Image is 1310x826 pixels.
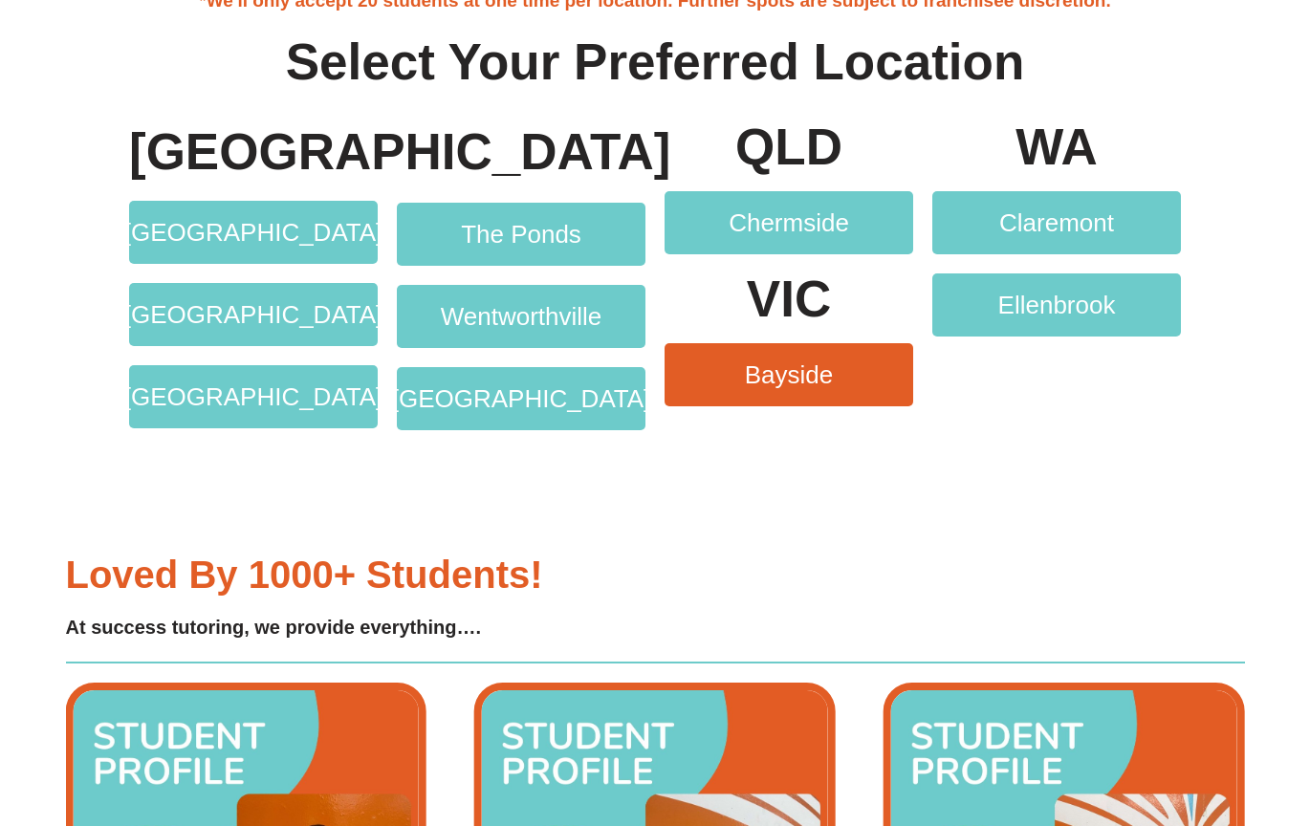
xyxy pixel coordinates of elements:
[129,365,378,428] a: [GEOGRAPHIC_DATA]
[392,386,651,411] span: [GEOGRAPHIC_DATA]
[665,191,913,254] a: Chermside
[998,293,1116,317] span: Ellenbrook
[665,343,913,406] a: Bayside
[729,210,849,235] span: Chermside
[124,302,383,327] span: [GEOGRAPHIC_DATA]
[66,613,641,642] h4: At success tutoring, we provide everything….
[397,203,645,266] a: The Ponds
[665,121,913,172] p: QLD
[441,304,602,329] span: Wentworthville
[999,210,1114,235] span: Claremont
[932,191,1181,254] a: Claremont
[124,384,383,409] span: [GEOGRAPHIC_DATA]
[461,222,581,247] span: The Ponds
[745,362,834,387] span: Bayside
[397,367,645,430] a: [GEOGRAPHIC_DATA]
[129,201,378,264] a: [GEOGRAPHIC_DATA]
[286,33,1025,90] b: Select Your Preferred Location
[982,610,1310,826] iframe: Chat Widget
[397,285,645,348] a: Wentworthville
[665,273,913,324] p: VIC
[66,555,641,594] h3: Loved by 1000+ students!
[124,220,383,245] span: [GEOGRAPHIC_DATA]
[932,121,1181,172] p: WA
[932,273,1181,337] a: Ellenbrook
[129,283,378,346] a: [GEOGRAPHIC_DATA]
[129,121,378,183] h4: [GEOGRAPHIC_DATA]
